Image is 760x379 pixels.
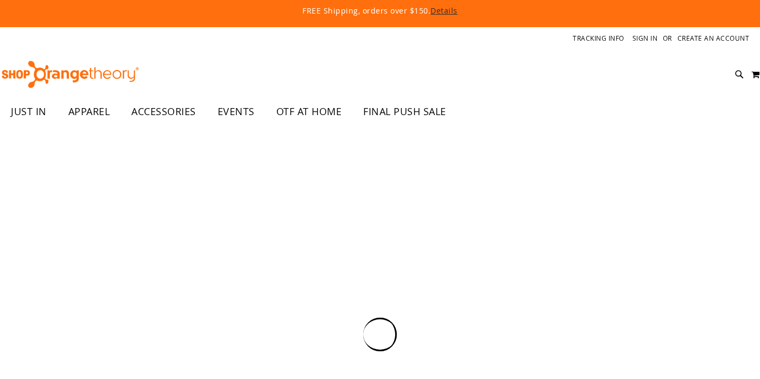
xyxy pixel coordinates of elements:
[265,99,353,124] a: OTF AT HOME
[11,99,47,124] span: JUST IN
[573,34,624,43] a: Tracking Info
[54,5,706,16] p: FREE Shipping, orders over $150.
[363,99,446,124] span: FINAL PUSH SALE
[218,99,255,124] span: EVENTS
[677,34,750,43] a: Create an Account
[276,99,342,124] span: OTF AT HOME
[131,99,196,124] span: ACCESSORIES
[352,99,457,124] a: FINAL PUSH SALE
[430,5,458,16] a: Details
[58,99,121,124] a: APPAREL
[632,34,658,43] a: Sign In
[68,99,110,124] span: APPAREL
[121,99,207,124] a: ACCESSORIES
[207,99,265,124] a: EVENTS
